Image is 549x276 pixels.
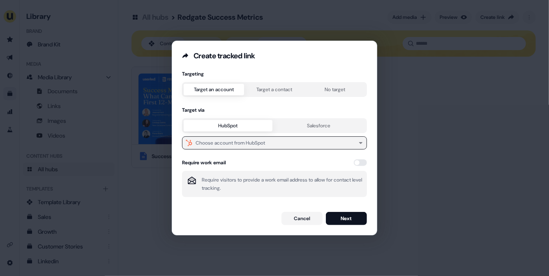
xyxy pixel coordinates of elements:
[184,84,244,95] button: Target an account
[305,84,365,95] button: No target
[182,71,367,77] div: Targeting
[272,120,365,131] button: Salesforce
[281,212,323,225] button: Cancel
[202,176,362,192] p: Require visitors to provide a work email address to allow for contact level tracking.
[244,84,304,95] button: Target a contact
[196,139,265,147] div: Choose account from HubSpot
[182,159,226,166] div: Require work email
[182,107,367,113] div: Target via
[194,51,255,61] div: Create tracked link
[184,120,272,131] button: HubSpot
[326,212,367,225] button: Next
